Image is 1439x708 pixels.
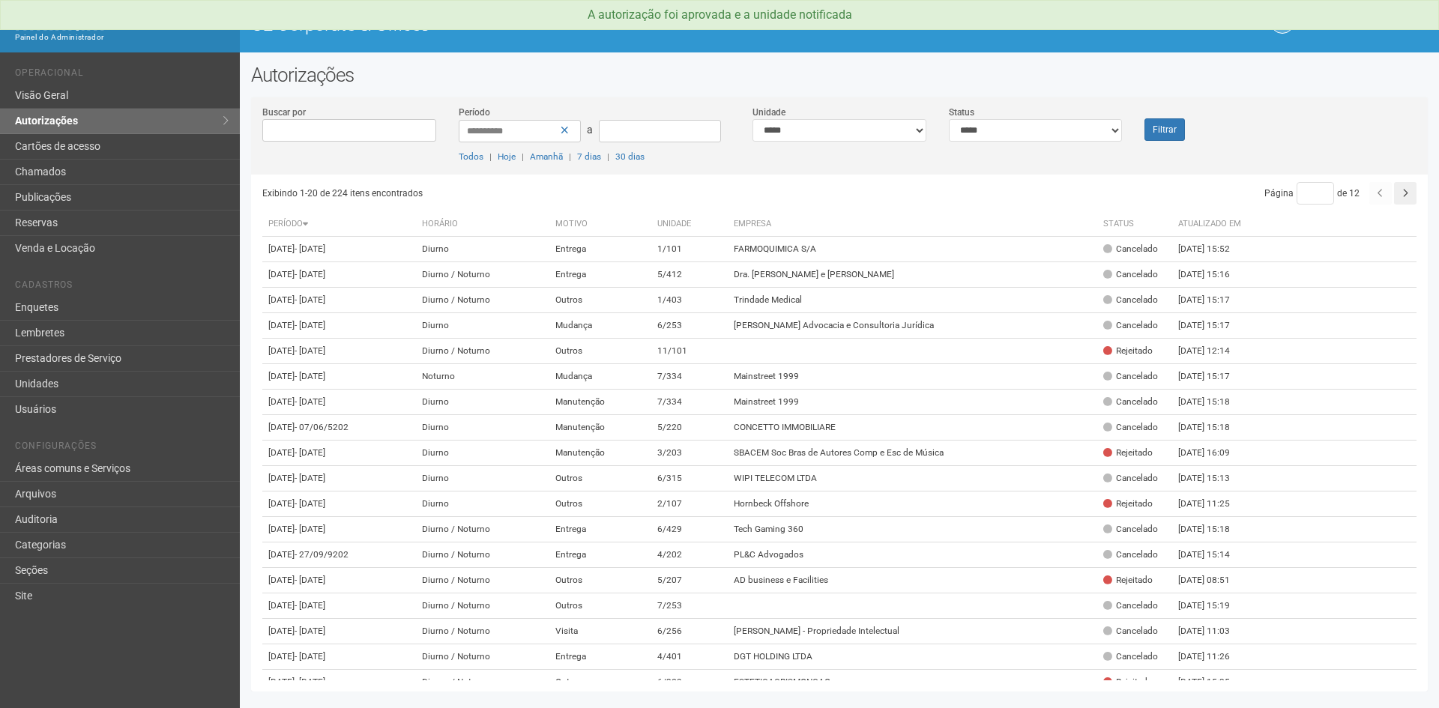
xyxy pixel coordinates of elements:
[416,415,549,441] td: Diurno
[262,212,416,237] th: Período
[577,151,601,162] a: 7 dias
[549,415,651,441] td: Manutenção
[262,237,416,262] td: [DATE]
[728,237,1097,262] td: FARMOQUIMICA S/A
[295,473,325,483] span: - [DATE]
[295,524,325,534] span: - [DATE]
[1172,517,1255,542] td: [DATE] 15:18
[651,237,728,262] td: 1/101
[416,288,549,313] td: Diurno / Noturno
[295,498,325,509] span: - [DATE]
[549,313,651,339] td: Mudança
[549,593,651,619] td: Outros
[1097,212,1172,237] th: Status
[549,237,651,262] td: Entrega
[295,345,325,356] span: - [DATE]
[1172,364,1255,390] td: [DATE] 15:17
[1264,188,1360,199] span: Página de 12
[1103,472,1158,485] div: Cancelado
[728,491,1097,517] td: Hornbeck Offshore
[549,670,651,695] td: Outros
[295,600,325,611] span: - [DATE]
[262,415,416,441] td: [DATE]
[416,517,549,542] td: Diurno / Noturno
[651,466,728,491] td: 6/315
[549,644,651,670] td: Entrega
[295,371,325,381] span: - [DATE]
[416,491,549,517] td: Diurno
[615,151,645,162] a: 30 dias
[416,593,549,619] td: Diurno / Noturno
[549,542,651,568] td: Entrega
[728,313,1097,339] td: [PERSON_NAME] Advocacia e Consultoria Jurídica
[416,670,549,695] td: Diurno / Noturno
[262,517,416,542] td: [DATE]
[416,313,549,339] td: Diurno
[728,441,1097,466] td: SBACEM Soc Bras de Autores Comp e Esc de Música
[262,262,416,288] td: [DATE]
[262,619,416,644] td: [DATE]
[651,313,728,339] td: 6/253
[489,151,492,162] span: |
[1172,593,1255,619] td: [DATE] 15:19
[262,364,416,390] td: [DATE]
[416,212,549,237] th: Horário
[1172,542,1255,568] td: [DATE] 15:14
[728,670,1097,695] td: ESTETICACRISMONCAO
[295,320,325,330] span: - [DATE]
[251,64,1428,86] h2: Autorizações
[295,575,325,585] span: - [DATE]
[549,339,651,364] td: Outros
[1172,441,1255,466] td: [DATE] 16:09
[530,151,563,162] a: Amanhã
[549,466,651,491] td: Outros
[262,390,416,415] td: [DATE]
[1103,548,1158,561] div: Cancelado
[1172,339,1255,364] td: [DATE] 12:14
[262,288,416,313] td: [DATE]
[1144,118,1185,141] button: Filtrar
[549,288,651,313] td: Outros
[15,279,229,295] li: Cadastros
[549,390,651,415] td: Manutenção
[651,415,728,441] td: 5/220
[1172,288,1255,313] td: [DATE] 15:17
[295,269,325,279] span: - [DATE]
[549,619,651,644] td: Visita
[651,262,728,288] td: 5/412
[1103,319,1158,332] div: Cancelado
[416,364,549,390] td: Noturno
[1172,415,1255,441] td: [DATE] 15:18
[728,466,1097,491] td: WIPI TELECOM LTDA
[651,441,728,466] td: 3/203
[295,549,349,560] span: - 27/09/9202
[651,364,728,390] td: 7/334
[262,593,416,619] td: [DATE]
[728,568,1097,593] td: AD business e Facilities
[651,619,728,644] td: 6/256
[1172,670,1255,695] td: [DATE] 15:35
[1103,523,1158,536] div: Cancelado
[1103,650,1158,663] div: Cancelado
[1172,619,1255,644] td: [DATE] 11:03
[251,15,828,34] h1: O2 Corporate & Offices
[587,124,593,136] span: a
[295,677,325,687] span: - [DATE]
[1172,237,1255,262] td: [DATE] 15:52
[651,491,728,517] td: 2/107
[728,212,1097,237] th: Empresa
[728,288,1097,313] td: Trindade Medical
[1172,644,1255,670] td: [DATE] 11:26
[651,212,728,237] th: Unidade
[607,151,609,162] span: |
[416,237,549,262] td: Diurno
[728,542,1097,568] td: PL&C Advogados
[262,542,416,568] td: [DATE]
[728,517,1097,542] td: Tech Gaming 360
[1103,676,1153,689] div: Rejeitado
[416,619,549,644] td: Diurno / Noturno
[1103,345,1153,357] div: Rejeitado
[416,390,549,415] td: Diurno
[651,568,728,593] td: 5/207
[1172,491,1255,517] td: [DATE] 11:25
